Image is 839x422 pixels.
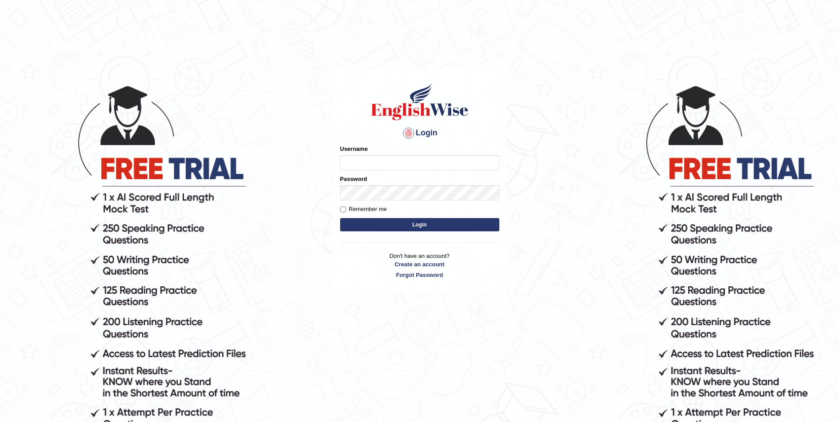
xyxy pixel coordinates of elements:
[340,218,499,231] button: Login
[340,145,368,153] label: Username
[340,252,499,279] p: Don't have an account?
[340,126,499,140] h4: Login
[340,271,499,279] a: Forgot Password
[340,175,367,183] label: Password
[340,207,346,212] input: Remember me
[340,260,499,269] a: Create an account
[369,82,470,122] img: Logo of English Wise sign in for intelligent practice with AI
[340,205,387,214] label: Remember me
